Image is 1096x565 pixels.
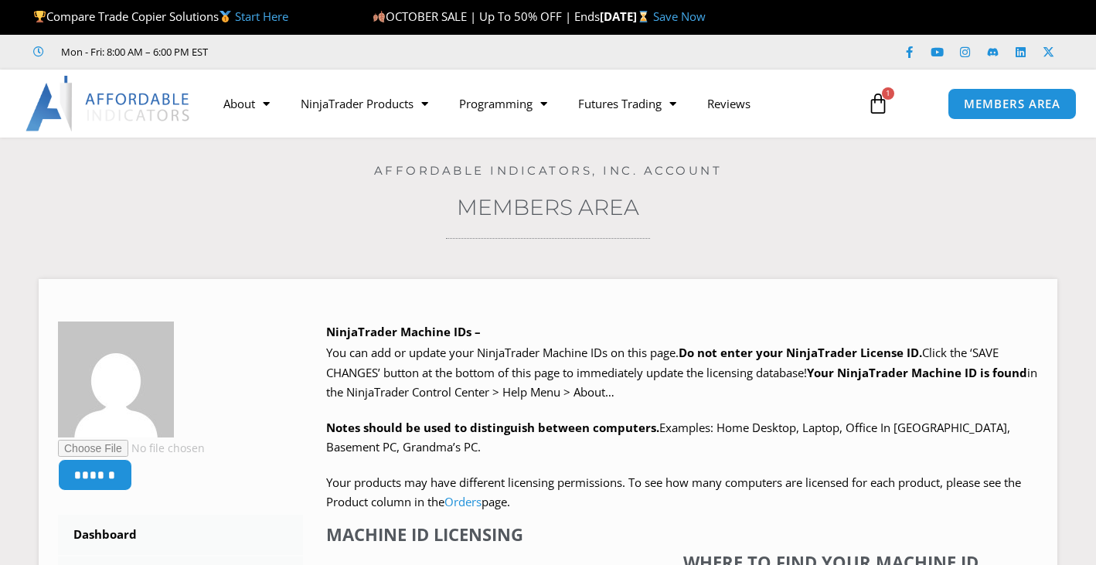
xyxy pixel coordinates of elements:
span: Your products may have different licensing permissions. To see how many computers are licensed fo... [326,475,1021,510]
a: NinjaTrader Products [285,86,444,121]
a: Start Here [235,9,288,24]
img: 🏆 [34,11,46,22]
img: 5c988e4a7a3134aff6b1e441f4dfac2912d3ee92c7c384c44616558df30b37d7 [58,322,174,437]
span: Examples: Home Desktop, Laptop, Office In [GEOGRAPHIC_DATA], Basement PC, Grandma’s PC. [326,420,1010,455]
nav: Menu [208,86,855,121]
a: Reviews [692,86,766,121]
a: Save Now [653,9,706,24]
span: OCTOBER SALE | Up To 50% OFF | Ends [373,9,600,24]
a: About [208,86,285,121]
a: Affordable Indicators, Inc. Account [374,163,723,178]
img: ⌛ [638,11,649,22]
b: Do not enter your NinjaTrader License ID. [679,345,922,360]
span: Mon - Fri: 8:00 AM – 6:00 PM EST [57,43,208,61]
span: Compare Trade Copier Solutions [33,9,288,24]
img: 🍂 [373,11,385,22]
span: You can add or update your NinjaTrader Machine IDs on this page. [326,345,679,360]
span: Click the ‘SAVE CHANGES’ button at the bottom of this page to immediately update the licensing da... [326,345,1037,400]
strong: Your NinjaTrader Machine ID is found [807,365,1027,380]
span: 1 [882,87,894,100]
a: Members Area [457,194,639,220]
span: MEMBERS AREA [964,98,1060,110]
img: 🥇 [220,11,231,22]
a: 1 [844,81,912,126]
strong: Notes should be used to distinguish between computers. [326,420,659,435]
b: NinjaTrader Machine IDs – [326,324,481,339]
img: LogoAI | Affordable Indicators – NinjaTrader [26,76,192,131]
a: Futures Trading [563,86,692,121]
a: MEMBERS AREA [948,88,1077,120]
a: Orders [444,494,482,509]
strong: [DATE] [600,9,653,24]
a: Dashboard [58,515,303,555]
h4: Machine ID Licensing [326,524,613,544]
iframe: Customer reviews powered by Trustpilot [230,44,461,60]
a: Programming [444,86,563,121]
